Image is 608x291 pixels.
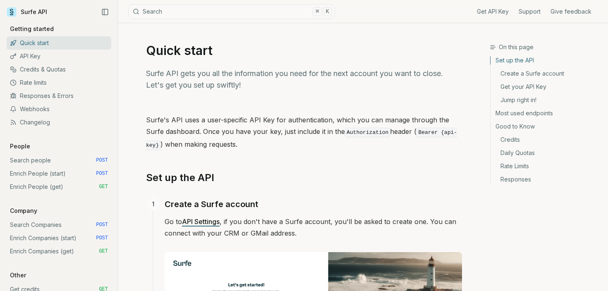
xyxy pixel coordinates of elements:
[99,6,111,18] button: Collapse Sidebar
[7,6,47,18] a: Surfe API
[491,56,601,67] a: Set up the API
[491,80,601,93] a: Get your API Key
[491,93,601,107] a: Jump right in!
[7,218,111,231] a: Search Companies POST
[551,7,591,16] a: Give feedback
[345,128,390,137] code: Authorization
[7,271,29,279] p: Other
[477,7,509,16] a: Get API Key
[7,25,57,33] p: Getting started
[146,43,462,58] h1: Quick start
[491,107,601,120] a: Most used endpoints
[490,43,601,51] h3: On this page
[96,222,108,228] span: POST
[7,231,111,245] a: Enrich Companies (start) POST
[146,68,462,91] p: Surfe API gets you all the information you need for the next account you want to close. Let's get...
[96,157,108,164] span: POST
[96,235,108,241] span: POST
[165,198,258,211] a: Create a Surfe account
[7,180,111,193] a: Enrich People (get) GET
[491,173,601,184] a: Responses
[491,146,601,160] a: Daily Quotas
[7,50,111,63] a: API Key
[7,76,111,89] a: Rate limits
[7,89,111,103] a: Responses & Errors
[313,7,322,16] kbd: ⌘
[7,154,111,167] a: Search people POST
[323,7,332,16] kbd: K
[146,171,214,184] a: Set up the API
[7,167,111,180] a: Enrich People (start) POST
[491,133,601,146] a: Credits
[7,116,111,129] a: Changelog
[7,36,111,50] a: Quick start
[182,217,220,226] a: API Settings
[491,67,601,80] a: Create a Surfe account
[128,4,335,19] button: Search⌘K
[7,63,111,76] a: Credits & Quotas
[7,142,34,150] p: People
[7,245,111,258] a: Enrich Companies (get) GET
[165,216,462,239] p: Go to , if you don't have a Surfe account, you'll be asked to create one. You can connect with yo...
[99,248,108,255] span: GET
[99,184,108,190] span: GET
[96,170,108,177] span: POST
[491,160,601,173] a: Rate Limits
[519,7,541,16] a: Support
[7,207,41,215] p: Company
[7,103,111,116] a: Webhooks
[491,120,601,133] a: Good to Know
[146,114,462,151] p: Surfe's API uses a user-specific API Key for authentication, which you can manage through the Sur...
